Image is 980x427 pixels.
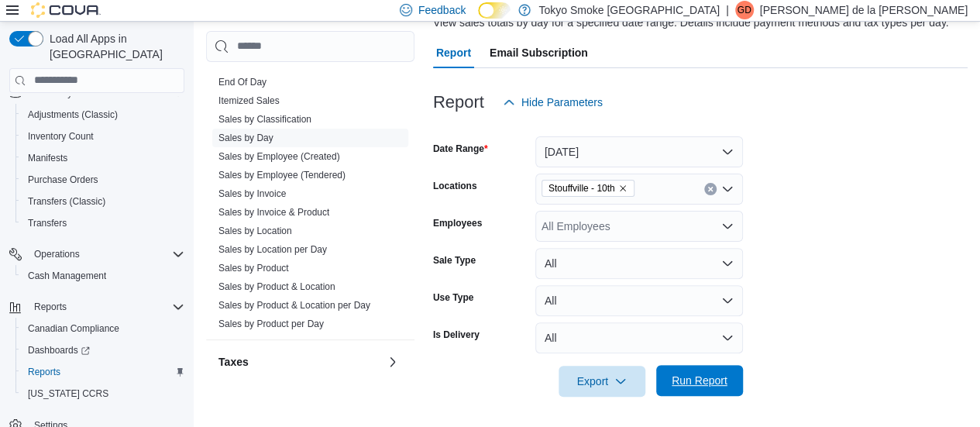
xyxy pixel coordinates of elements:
a: Sales by Location [218,226,292,236]
a: Itemized Sales [218,95,280,106]
div: Giuseppe de la Rosa [735,1,754,19]
a: Dashboards [22,341,96,360]
span: Adjustments (Classic) [28,108,118,121]
input: Dark Mode [478,2,511,19]
a: Dashboards [15,339,191,361]
label: Use Type [433,291,473,304]
label: Sale Type [433,254,476,267]
button: Reports [3,296,191,318]
a: [US_STATE] CCRS [22,384,115,403]
p: Tokyo Smoke [GEOGRAPHIC_DATA] [538,1,720,19]
button: Operations [3,243,191,265]
a: Sales by Invoice [218,188,286,199]
a: Sales by Employee (Tendered) [218,170,346,181]
span: Export [568,366,636,397]
button: Clear input [704,183,717,195]
span: Reports [28,298,184,316]
button: All [535,322,743,353]
span: Washington CCRS [22,384,184,403]
span: Dashboards [22,341,184,360]
span: Sales by Classification [218,113,311,126]
label: Is Delivery [433,329,480,341]
button: Run Report [656,365,743,396]
span: Itemized Sales [218,95,280,107]
span: Sales by Invoice [218,188,286,200]
span: Transfers (Classic) [22,192,184,211]
a: Adjustments (Classic) [22,105,124,124]
span: Purchase Orders [22,170,184,189]
div: Sales [206,73,414,339]
button: Reports [28,298,73,316]
button: Operations [28,245,86,263]
a: Sales by Product & Location per Day [218,300,370,311]
button: Taxes [383,353,402,371]
span: Sales by Day [218,132,273,144]
h3: Report [433,93,484,112]
button: Transfers [15,212,191,234]
a: Transfers [22,214,73,232]
a: Inventory Count [22,127,100,146]
span: Dashboards [28,344,90,356]
label: Locations [433,180,477,192]
span: [US_STATE] CCRS [28,387,108,400]
span: Sales by Location [218,225,292,237]
span: Operations [34,248,80,260]
label: Employees [433,217,482,229]
a: Sales by Classification [218,114,311,125]
span: Sales by Employee (Created) [218,150,340,163]
a: Canadian Compliance [22,319,126,338]
a: Transfers (Classic) [22,192,112,211]
span: Reports [28,366,60,378]
span: Cash Management [22,267,184,285]
span: Transfers (Classic) [28,195,105,208]
p: | [726,1,729,19]
span: Canadian Compliance [22,319,184,338]
a: Manifests [22,149,74,167]
span: Stouffville - 10th [542,180,634,197]
button: Purchase Orders [15,169,191,191]
span: Gd [738,1,751,19]
span: Feedback [418,2,466,18]
button: Remove Stouffville - 10th from selection in this group [618,184,628,193]
span: Load All Apps in [GEOGRAPHIC_DATA] [43,31,184,62]
button: [DATE] [535,136,743,167]
a: Reports [22,363,67,381]
button: Manifests [15,147,191,169]
a: Sales by Day [218,133,273,143]
span: Cash Management [28,270,106,282]
button: Export [559,366,645,397]
button: All [535,248,743,279]
span: Sales by Product per Day [218,318,324,330]
h3: Taxes [218,354,249,370]
label: Date Range [433,143,488,155]
a: Purchase Orders [22,170,105,189]
a: Sales by Product [218,263,289,274]
span: Reports [22,363,184,381]
a: Cash Management [22,267,112,285]
span: Stouffville - 10th [548,181,615,196]
span: Sales by Employee (Tendered) [218,169,346,181]
span: Sales by Invoice & Product [218,206,329,219]
button: Transfers (Classic) [15,191,191,212]
a: Sales by Employee (Created) [218,151,340,162]
span: Sales by Product & Location [218,281,335,293]
button: Taxes [218,354,380,370]
button: All [535,285,743,316]
span: Adjustments (Classic) [22,105,184,124]
button: Open list of options [721,183,734,195]
a: Sales by Product & Location [218,281,335,292]
button: Canadian Compliance [15,318,191,339]
span: Canadian Compliance [28,322,119,335]
span: Run Report [672,373,727,388]
span: Sales by Product [218,262,289,274]
span: Inventory Count [22,127,184,146]
span: Manifests [22,149,184,167]
span: Purchase Orders [28,174,98,186]
button: Hide Parameters [497,87,609,118]
a: Sales by Location per Day [218,244,327,255]
button: Inventory Count [15,126,191,147]
span: Hide Parameters [521,95,603,110]
span: Sales by Location per Day [218,243,327,256]
span: Email Subscription [490,37,588,68]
